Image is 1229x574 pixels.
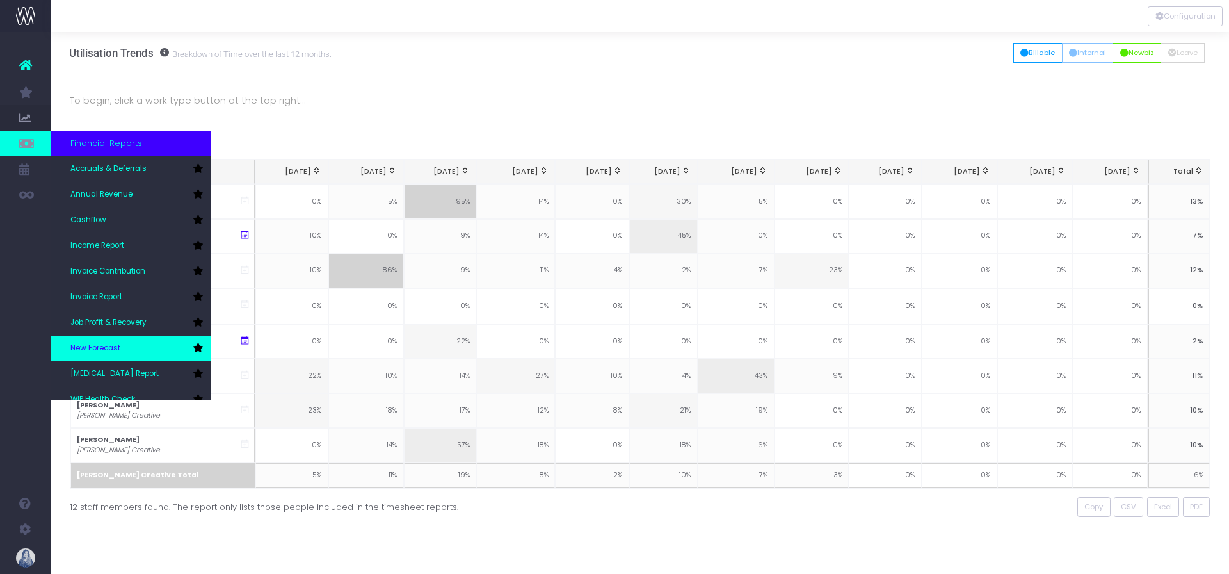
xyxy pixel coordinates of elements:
td: 0% [555,428,629,463]
div: [DATE] [411,167,470,177]
button: Newbiz [1113,43,1161,63]
td: 9% [775,359,849,393]
th: Oct 25: activate to sort column ascending [849,160,921,184]
th: Jan 26: activate to sort column ascending [1073,160,1148,184]
td: 10% [328,359,404,393]
td: 12% [1148,254,1210,288]
td: 0% [476,325,555,359]
td: 0% [1073,393,1148,428]
td: 12% [476,393,555,428]
td: 95% [404,184,476,219]
span: New Forecast [70,343,120,354]
td: 0% [922,325,997,359]
img: images/default_profile_image.png [16,548,35,568]
td: 0% [997,428,1073,463]
span: Financial Reports [70,137,142,150]
td: 18% [328,393,404,428]
td: 0% [849,428,921,463]
th: Nov 25: activate to sort column ascending [922,160,997,184]
td: 10% [629,463,698,488]
td: 0% [555,325,629,359]
td: 0% [922,428,997,463]
td: 10% [698,219,774,254]
td: 17% [404,393,476,428]
span: [MEDICAL_DATA] Report [70,368,159,380]
i: [PERSON_NAME] Creative [77,411,160,421]
td: 0% [328,219,404,254]
td: 0% [849,463,921,488]
div: [DATE] [1080,167,1141,177]
td: 0% [255,288,328,325]
a: Job Profit & Recovery [51,310,211,336]
td: 0% [775,184,849,219]
td: 0% [775,219,849,254]
td: 0% [922,184,997,219]
td: 0% [997,184,1073,219]
h3: Utilisation Trends [69,47,332,60]
td: 0% [1073,184,1148,219]
td: 10% [555,359,629,393]
td: 4% [555,254,629,288]
td: 11% [328,463,404,488]
span: Annual Revenue [70,189,133,201]
td: 23% [775,254,849,288]
span: Job Profit & Recovery [70,317,147,329]
td: 30% [629,184,698,219]
td: 14% [328,428,404,463]
p: To begin, click a work type button at the top right... [70,93,1211,108]
span: PDF [1190,502,1203,512]
td: 0% [922,254,997,288]
td: 0% [555,184,629,219]
th: Feb 25: activate to sort column ascending [255,160,328,184]
td: 43% [698,359,774,393]
div: [DATE] [705,167,767,177]
td: 14% [476,219,555,254]
td: 0% [698,288,774,325]
td: 22% [404,325,476,359]
td: 0% [775,428,849,463]
td: 0% [1073,428,1148,463]
td: 0% [922,359,997,393]
td: 10% [1148,393,1210,428]
td: 19% [404,463,476,488]
button: Internal [1062,43,1114,63]
button: CSV [1114,497,1144,517]
td: 0% [404,288,476,325]
td: 23% [255,393,328,428]
span: Copy [1084,502,1103,512]
td: 0% [922,219,997,254]
td: 10% [255,254,328,288]
button: Copy [1077,497,1111,517]
td: 19% [698,393,774,428]
strong: [PERSON_NAME] [77,435,140,445]
span: CSV [1121,502,1136,512]
td: 6% [1148,463,1210,488]
th: Dec 25: activate to sort column ascending [997,160,1073,184]
span: Invoice Contribution [70,266,145,277]
button: Billable [1013,43,1063,63]
td: 0% [476,288,555,325]
span: Accruals & Deferrals [70,163,147,175]
a: Cashflow [51,208,211,233]
div: [DATE] [856,167,915,177]
td: 6% [698,428,774,463]
td: 45% [629,219,698,254]
div: [DATE] [562,167,622,177]
th: [PERSON_NAME] Creative Total [70,463,255,488]
td: 7% [698,463,774,488]
span: Income Report [70,240,124,252]
td: 5% [698,184,774,219]
td: 0% [1073,254,1148,288]
td: 0% [997,254,1073,288]
td: 27% [476,359,555,393]
small: Breakdown of Time over the last 12 months. [169,47,332,60]
td: 0% [555,288,629,325]
a: [MEDICAL_DATA] Report [51,361,211,387]
td: 0% [849,254,921,288]
td: 0% [849,219,921,254]
td: 0% [997,463,1073,488]
th: Jul 25: activate to sort column ascending [629,160,698,184]
div: [DATE] [1004,167,1066,177]
td: 0% [698,325,774,359]
td: 0% [997,393,1073,428]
